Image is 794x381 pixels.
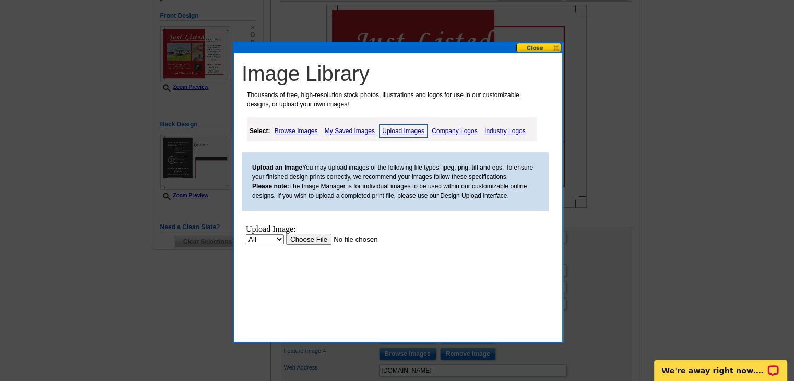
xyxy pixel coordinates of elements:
[429,125,480,137] a: Company Logos
[272,125,321,137] a: Browse Images
[4,4,194,14] div: Upload Image:
[242,90,540,109] p: Thousands of free, high-resolution stock photos, illustrations and logos for use in our customiza...
[252,164,302,171] b: Upload an Image
[250,127,270,135] strong: Select:
[379,124,428,138] a: Upload Images
[252,183,289,190] b: Please note:
[482,125,528,137] a: Industry Logos
[647,348,794,381] iframe: LiveChat chat widget
[322,125,377,137] a: My Saved Images
[242,152,549,211] div: You may upload images of the following file types: jpeg, png, tiff and eps. To ensure your finish...
[242,61,560,86] h1: Image Library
